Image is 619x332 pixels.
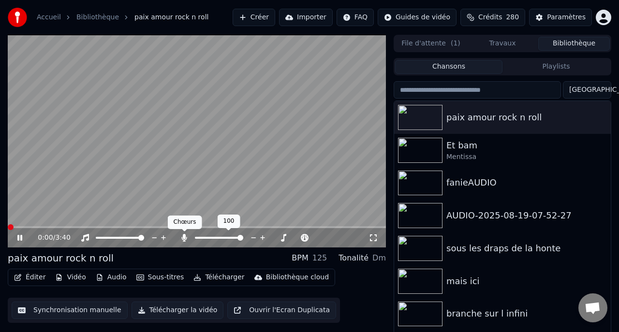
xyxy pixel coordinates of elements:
[446,307,607,320] div: branche sur l infini
[12,302,128,319] button: Synchronisation manuelle
[51,271,89,284] button: Vidéo
[502,60,610,74] button: Playlists
[132,302,224,319] button: Télécharger la vidéo
[8,251,114,265] div: paix amour rock n roll
[312,252,327,264] div: 125
[134,13,208,22] span: paix amour rock n roll
[168,216,202,229] div: Chœurs
[395,60,502,74] button: Chansons
[446,209,607,222] div: AUDIO-2025-08-19-07-52-27
[451,39,460,48] span: ( 1 )
[446,111,607,124] div: paix amour rock n roll
[37,13,61,22] a: Accueil
[38,233,53,243] span: 0:00
[55,233,70,243] span: 3:40
[446,242,607,255] div: sous les draps de la honte
[92,271,131,284] button: Audio
[460,9,525,26] button: Crédits280
[478,13,502,22] span: Crédits
[292,252,308,264] div: BPM
[446,176,607,189] div: fanieAUDIO
[578,293,607,322] div: Ouvrir le chat
[38,233,61,243] div: /
[76,13,119,22] a: Bibliothèque
[227,302,336,319] button: Ouvrir l'Ecran Duplicata
[8,8,27,27] img: youka
[538,37,610,51] button: Bibliothèque
[37,13,208,22] nav: breadcrumb
[337,9,374,26] button: FAQ
[279,9,333,26] button: Importer
[233,9,275,26] button: Créer
[218,215,240,228] div: 100
[529,9,592,26] button: Paramètres
[446,152,607,162] div: Mentissa
[446,274,607,288] div: mais ici
[547,13,586,22] div: Paramètres
[446,139,607,152] div: Et bam
[10,271,49,284] button: Éditer
[506,13,519,22] span: 280
[190,271,248,284] button: Télécharger
[266,273,329,282] div: Bibliothèque cloud
[395,37,467,51] button: File d'attente
[339,252,368,264] div: Tonalité
[133,271,188,284] button: Sous-titres
[378,9,457,26] button: Guides de vidéo
[467,37,538,51] button: Travaux
[372,252,386,264] div: Dm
